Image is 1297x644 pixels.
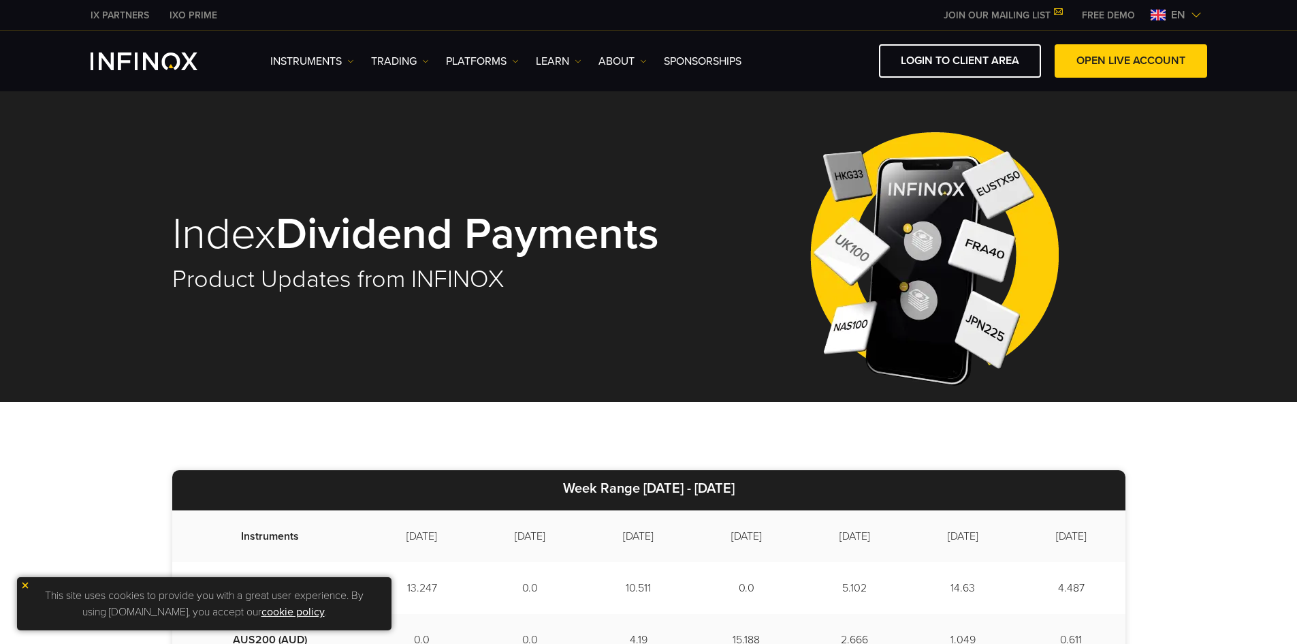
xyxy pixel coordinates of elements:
td: 5.102 [801,562,909,614]
a: cookie policy [261,605,325,619]
td: 14.63 [909,562,1017,614]
strong: Dividend Payments [276,207,659,261]
a: INFINOX MENU [1072,8,1145,22]
td: [DATE] [1017,510,1125,562]
a: JOIN OUR MAILING LIST [933,10,1072,21]
a: PLATFORMS [446,53,519,70]
img: yellow close icon [20,581,30,590]
a: ABOUT [598,53,647,70]
td: 0.0 [476,562,584,614]
a: INFINOX [80,8,159,22]
span: en [1166,7,1191,23]
p: This site uses cookies to provide you with a great user experience. By using [DOMAIN_NAME], you a... [24,584,385,624]
a: OPEN LIVE ACCOUNT [1055,44,1207,78]
h2: Product Updates from INFINOX [172,264,696,294]
td: US30 (USD) [172,562,368,614]
strong: Week Range [563,480,640,497]
a: Learn [536,53,581,70]
td: [DATE] [909,510,1017,562]
td: [DATE] [801,510,909,562]
h1: Index [172,211,696,258]
td: [DATE] [692,510,801,562]
strong: [DATE] - [DATE] [643,480,735,497]
td: Instruments [172,510,368,562]
a: INFINOX [159,8,227,22]
a: TRADING [371,53,429,70]
td: 0.0 [692,562,801,614]
td: [DATE] [584,510,692,562]
td: 13.247 [368,562,476,614]
a: LOGIN TO CLIENT AREA [879,44,1041,78]
td: 10.511 [584,562,692,614]
a: Instruments [270,53,354,70]
td: 4.487 [1017,562,1125,614]
td: [DATE] [476,510,584,562]
td: [DATE] [368,510,476,562]
a: INFINOX Logo [91,52,229,70]
a: SPONSORSHIPS [664,53,741,70]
